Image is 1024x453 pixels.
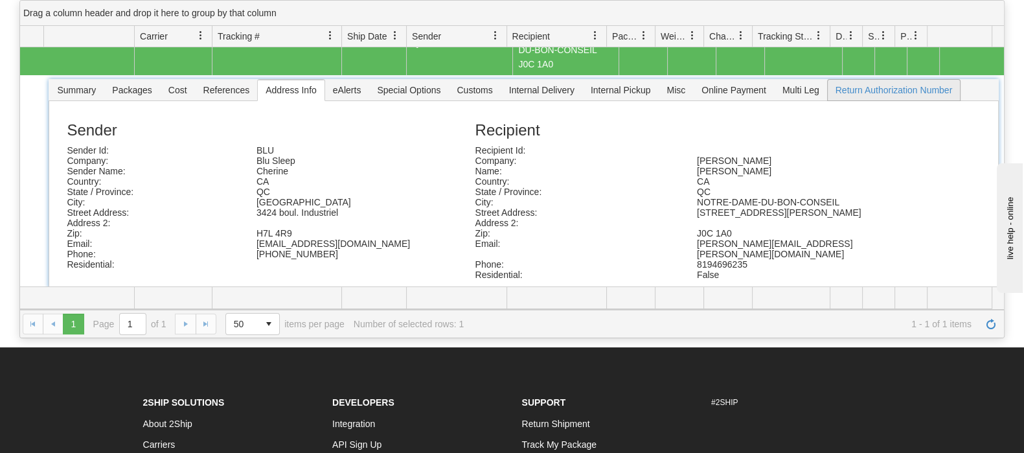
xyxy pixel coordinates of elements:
[225,313,280,335] span: Page sizes drop down
[247,238,437,249] div: [EMAIL_ADDRESS][DOMAIN_NAME]
[332,397,394,408] strong: Developers
[522,397,566,408] strong: Support
[247,249,437,259] div: [PHONE_NUMBER]
[868,30,879,43] span: Shipment Issues
[57,187,247,197] div: State / Province:
[384,25,406,47] a: Ship Date filter column settings
[258,314,279,334] span: select
[247,145,437,156] div: BLU
[775,80,827,100] span: Multi Leg
[687,156,909,166] div: [PERSON_NAME]
[465,156,687,166] div: Company:
[196,80,258,100] span: References
[57,207,247,218] div: Street Address:
[218,30,260,43] span: Tracking #
[347,30,387,43] span: Ship Date
[465,270,687,280] div: Residential:
[730,25,752,47] a: Charge filter column settings
[140,30,168,43] span: Carrier
[449,80,500,100] span: Customs
[522,419,590,429] a: Return Shipment
[57,197,247,207] div: City:
[57,228,247,238] div: Zip:
[190,25,212,47] a: Carrier filter column settings
[465,259,687,270] div: Phone:
[247,207,437,218] div: 3424 boul. Industriel
[120,314,146,334] input: Page 1
[57,166,247,176] div: Sender Name:
[67,122,475,139] h3: Sender
[325,80,369,100] span: eAlerts
[836,30,847,43] span: Delivery Status
[319,25,341,47] a: Tracking # filter column settings
[687,259,909,270] div: 8194696235
[687,238,909,259] div: [PERSON_NAME][EMAIL_ADDRESS][PERSON_NAME][DOMAIN_NAME]
[143,439,176,450] a: Carriers
[484,25,506,47] a: Sender filter column settings
[247,228,437,238] div: H7L 4R9
[900,30,911,43] span: Pickup Status
[465,145,687,156] div: Recipient Id:
[522,439,597,450] a: Track My Package
[143,397,225,408] strong: 2Ship Solutions
[501,80,582,100] span: Internal Delivery
[57,259,247,270] div: Residential:
[687,207,909,218] div: [STREET_ADDRESS][PERSON_NAME]
[57,218,247,228] div: Address 2:
[234,318,251,331] span: 50
[612,30,639,43] span: Packages
[57,238,247,249] div: Email:
[633,25,655,47] a: Packages filter column settings
[687,176,909,187] div: CA
[687,270,909,280] div: False
[225,313,345,335] span: items per page
[161,80,195,100] span: Cost
[659,80,693,100] span: Misc
[681,25,703,47] a: Weight filter column settings
[583,80,659,100] span: Internal Pickup
[465,238,687,249] div: Email:
[354,319,464,329] div: Number of selected rows: 1
[465,218,687,228] div: Address 2:
[369,80,448,100] span: Special Options
[49,80,104,100] span: Summary
[994,160,1023,292] iframe: chat widget
[332,439,381,450] a: API Sign Up
[808,25,830,47] a: Tracking Status filter column settings
[63,314,84,334] span: Page 1
[247,176,437,187] div: CA
[93,313,166,335] span: Page of 1
[981,314,1001,334] a: Refresh
[247,187,437,197] div: QC
[104,80,159,100] span: Packages
[465,187,687,197] div: State / Province:
[465,228,687,238] div: Zip:
[57,145,247,156] div: Sender Id:
[694,80,774,100] span: Online Payment
[57,176,247,187] div: Country:
[584,25,606,47] a: Recipient filter column settings
[465,197,687,207] div: City:
[465,207,687,218] div: Street Address:
[475,122,961,139] h3: Recipient
[247,156,437,166] div: Blu Sleep
[57,156,247,166] div: Company:
[758,30,814,43] span: Tracking Status
[465,166,687,176] div: Name:
[687,197,909,207] div: NOTRE-DAME-DU-BON-CONSEIL
[247,197,437,207] div: [GEOGRAPHIC_DATA]
[711,399,882,407] h6: #2SHIP
[709,30,736,43] span: Charge
[143,419,192,429] a: About 2Ship
[687,166,909,176] div: [PERSON_NAME]
[10,11,120,21] div: live help - online
[473,319,972,329] span: 1 - 1 of 1 items
[840,25,862,47] a: Delivery Status filter column settings
[828,80,961,100] span: Return Authorization Number
[20,1,1004,26] div: grid grouping header
[412,30,441,43] span: Sender
[57,249,247,259] div: Phone:
[332,419,375,429] a: Integration
[247,166,437,176] div: Cherine
[661,30,688,43] span: Weight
